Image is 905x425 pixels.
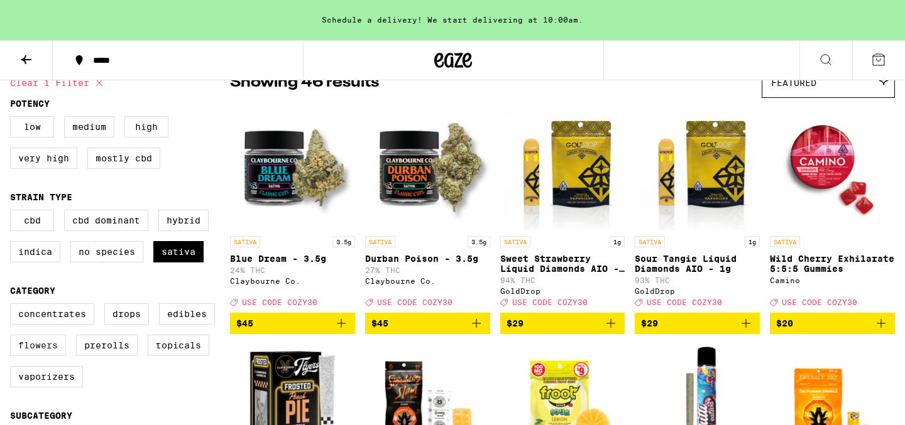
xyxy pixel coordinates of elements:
[158,210,209,231] label: Hybrid
[236,318,253,328] span: $45
[639,104,755,230] img: GoldDrop - Sour Tangie Liquid Diamonds AIO - 1g
[10,335,66,356] label: Flowers
[10,148,77,169] label: Very High
[124,116,168,137] label: High
[770,313,895,334] button: Add to bag
[87,148,160,169] label: Mostly CBD
[770,276,895,284] div: Camino
[512,298,588,306] span: USE CODE COZY30
[148,335,209,356] label: Topicals
[365,266,490,274] p: 27% THC
[635,313,760,334] button: Add to bag
[153,241,204,262] label: Sativa
[332,236,355,247] p: 3.5g
[230,254,355,264] p: Blue Dream - 3.5g
[771,78,816,88] span: Featured
[10,286,55,296] legend: Category
[647,298,722,306] span: USE CODE COZY30
[365,104,490,313] a: Open page for Durban Poison - 3.5g from Claybourne Co.
[230,104,355,313] a: Open page for Blue Dream - 3.5g from Claybourne Co.
[500,313,625,334] button: Add to bag
[770,236,800,247] p: SATIVA
[610,236,625,247] p: 1g
[10,116,54,137] label: Low
[365,236,395,247] p: SATIVA
[10,411,72,421] legend: Subcategory
[770,104,895,230] img: Camino - Wild Cherry Exhilarate 5:5:5 Gummies
[230,313,355,334] button: Add to bag
[635,104,760,313] a: Open page for Sour Tangie Liquid Diamonds AIO - 1g from GoldDrop
[8,9,90,19] span: Hi. Need any help?
[745,236,760,247] p: 1g
[504,104,620,230] img: GoldDrop - Sweet Strawberry Liquid Diamonds AIO - 1g
[776,318,793,328] span: $20
[500,104,625,313] a: Open page for Sweet Strawberry Liquid Diamonds AIO - 1g from GoldDrop
[365,254,490,264] p: Durban Poison - 3.5g
[230,236,260,247] p: SATIVA
[365,277,490,285] div: Claybourne Co.
[635,254,760,274] p: Sour Tangie Liquid Diamonds AIO - 1g
[365,104,490,230] img: Claybourne Co. - Durban Poison - 3.5g
[635,287,760,295] div: GoldDrop
[635,236,665,247] p: SATIVA
[500,287,625,295] div: GoldDrop
[377,298,452,306] span: USE CODE COZY30
[371,318,388,328] span: $45
[10,67,107,99] button: Clear 1 filter
[468,236,490,247] p: 3.5g
[230,277,355,285] div: Claybourne Co.
[365,313,490,334] button: Add to bag
[10,303,94,325] label: Concentrates
[64,116,114,137] label: Medium
[242,298,317,306] span: USE CODE COZY30
[500,276,625,284] p: 94% THC
[76,335,138,356] label: Prerolls
[500,254,625,274] p: Sweet Strawberry Liquid Diamonds AIO - 1g
[635,276,760,284] p: 93% THC
[230,72,379,94] p: Showing 46 results
[230,104,355,230] img: Claybourne Co. - Blue Dream - 3.5g
[230,266,355,274] p: 24% THC
[770,104,895,313] a: Open page for Wild Cherry Exhilarate 5:5:5 Gummies from Camino
[782,298,857,306] span: USE CODE COZY30
[507,318,524,328] span: $29
[641,318,658,328] span: $29
[64,210,148,231] label: CBD Dominant
[770,254,895,274] p: Wild Cherry Exhilarate 5:5:5 Gummies
[159,303,215,325] label: Edibles
[10,366,83,387] label: Vaporizers
[10,210,54,231] label: CBD
[10,241,60,262] label: Indica
[70,241,143,262] label: No Species
[500,236,530,247] p: SATIVA
[10,99,50,109] legend: Potency
[10,192,72,202] legend: Strain Type
[104,303,149,325] label: Drops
